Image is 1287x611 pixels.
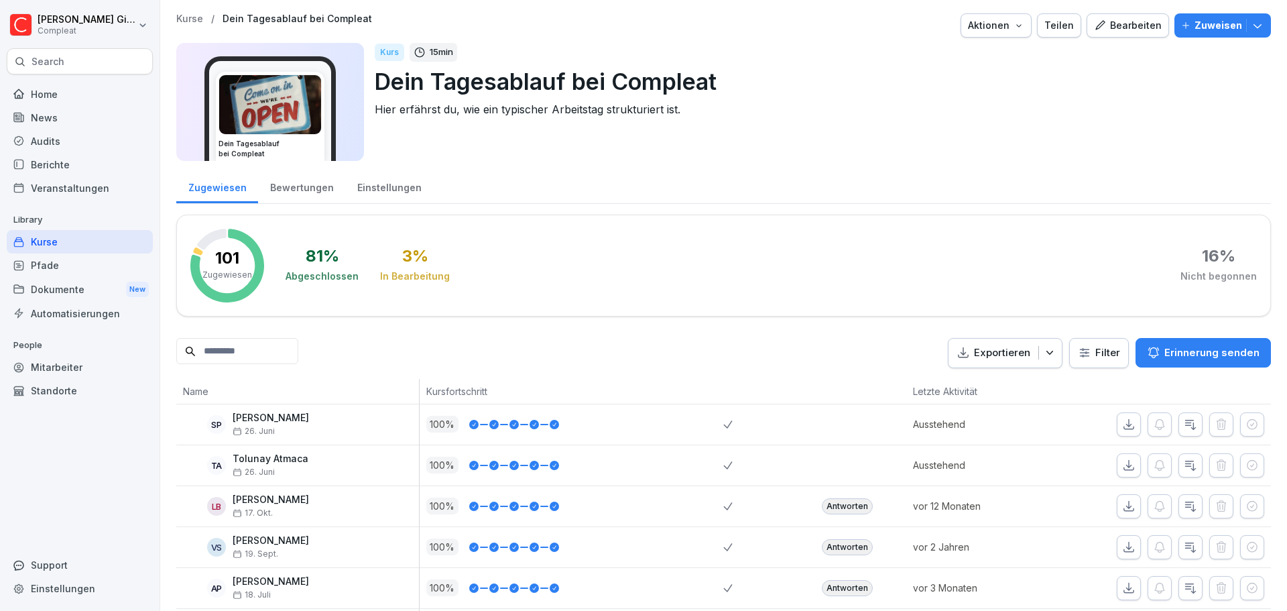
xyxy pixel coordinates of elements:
span: 26. Juni [233,427,275,436]
a: Einstellungen [7,577,153,600]
a: Bewertungen [258,169,345,203]
p: [PERSON_NAME] Gimpel [38,14,135,25]
a: Kurse [7,230,153,254]
button: Teilen [1037,13,1081,38]
p: Letzte Aktivität [913,384,1052,398]
p: Ausstehend [913,458,1058,472]
div: Antworten [822,539,873,555]
p: Zugewiesen [202,269,252,281]
span: 19. Sept. [233,549,278,559]
p: Exportieren [974,345,1030,361]
a: Veranstaltungen [7,176,153,200]
a: Berichte [7,153,153,176]
p: 100 % [426,539,458,555]
a: Zugewiesen [176,169,258,203]
div: SP [207,415,226,434]
span: 26. Juni [233,467,275,477]
button: Filter [1070,339,1128,368]
div: 81 % [306,248,339,264]
p: Compleat [38,26,135,36]
span: 17. Okt. [233,508,273,518]
p: [PERSON_NAME] [233,576,309,588]
a: Home [7,82,153,106]
span: 18. Juli [233,590,271,600]
a: News [7,106,153,129]
p: [PERSON_NAME] [233,412,309,424]
div: Aktionen [968,18,1024,33]
div: Abgeschlossen [286,270,359,283]
p: Kursfortschritt [426,384,717,398]
p: 100 % [426,416,458,433]
a: Audits [7,129,153,153]
p: Erinnerung senden [1164,345,1260,360]
button: Zuweisen [1174,13,1271,38]
div: AP [207,579,226,598]
div: Filter [1078,346,1120,359]
div: TA [207,456,226,475]
div: LB [207,497,226,516]
button: Bearbeiten [1087,13,1169,38]
div: Antworten [822,580,873,596]
div: 16 % [1202,248,1235,264]
button: Erinnerung senden [1136,338,1271,368]
div: Dokumente [7,277,153,302]
a: Automatisierungen [7,302,153,325]
div: Bearbeiten [1094,18,1162,33]
div: New [126,282,149,297]
p: 100 % [426,579,458,596]
p: Library [7,209,153,231]
button: Exportieren [948,338,1062,368]
p: Zuweisen [1194,18,1242,33]
div: 3 % [402,248,428,264]
a: Standorte [7,379,153,402]
p: [PERSON_NAME] [233,535,309,547]
p: / [211,13,214,25]
a: DokumenteNew [7,277,153,302]
div: VS [207,538,226,557]
a: Pfade [7,254,153,277]
a: Kurse [176,13,203,25]
p: Hier erfährst du, wie ein typischer Arbeitstag strukturiert ist. [375,101,1260,117]
p: vor 2 Jahren [913,540,1058,554]
a: Dein Tagesablauf bei Compleat [223,13,372,25]
p: Dein Tagesablauf bei Compleat [375,64,1260,99]
p: vor 3 Monaten [913,581,1058,595]
p: Tolunay Atmaca [233,453,308,465]
div: Antworten [822,498,873,514]
a: Mitarbeiter [7,355,153,379]
div: Teilen [1044,18,1074,33]
p: 100 % [426,498,458,514]
p: 100 % [426,457,458,474]
p: vor 12 Monaten [913,499,1058,513]
p: 15 min [430,46,453,59]
p: People [7,335,153,356]
a: Einstellungen [345,169,433,203]
div: In Bearbeitung [380,270,450,283]
p: Ausstehend [913,417,1058,431]
p: Search [32,55,64,68]
div: Support [7,553,153,577]
p: 101 [215,250,239,266]
div: Nicht begonnen [1180,270,1257,283]
button: Aktionen [961,13,1032,38]
img: nrxk8kmss4rwik3sw7f6iset.png [219,75,321,134]
p: Name [183,384,412,398]
p: [PERSON_NAME] [233,494,309,506]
